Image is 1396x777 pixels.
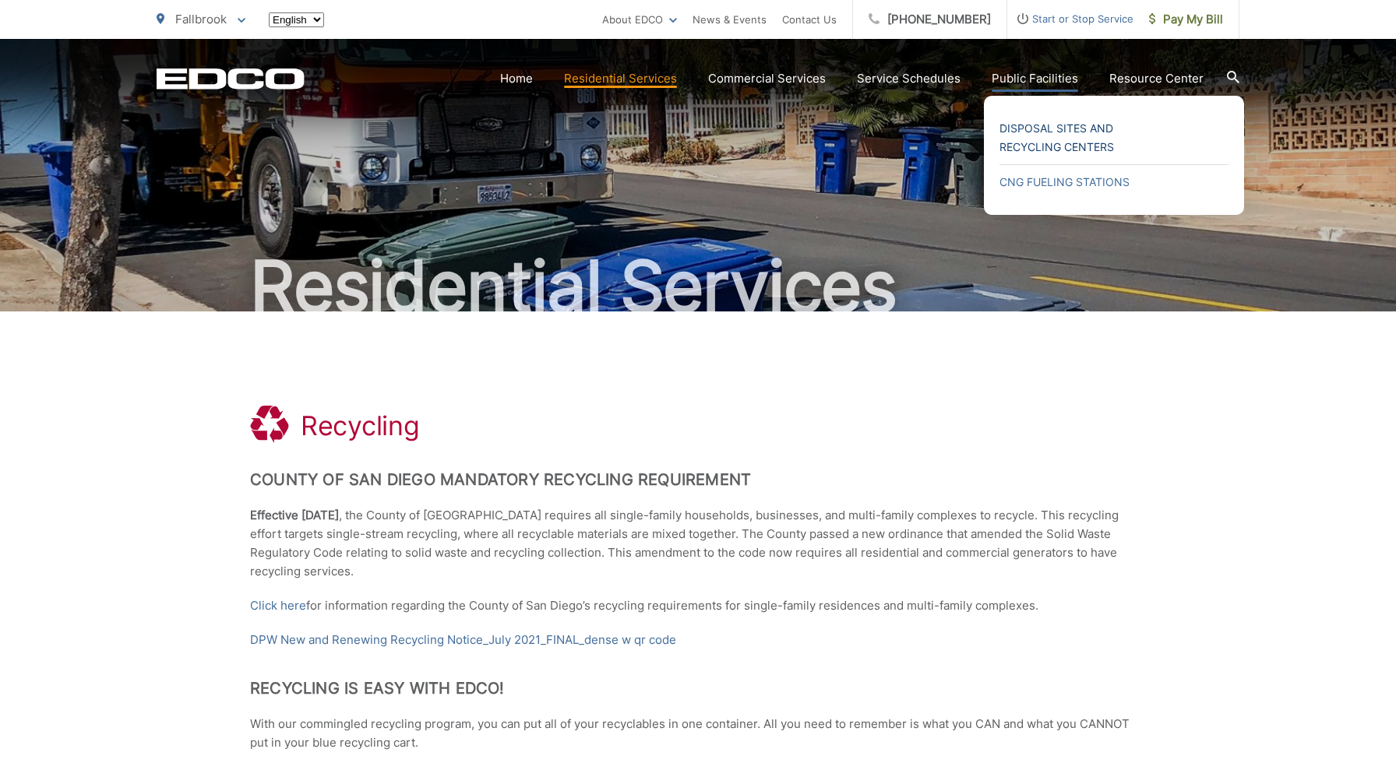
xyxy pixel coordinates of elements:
[250,506,1146,581] p: , the County of [GEOGRAPHIC_DATA] requires all single-family households, businesses, and multi-fa...
[1149,10,1223,29] span: Pay My Bill
[999,173,1229,192] a: CNG Fueling Stations
[301,410,419,441] h1: Recycling
[157,248,1239,325] h2: Residential Services
[1109,69,1204,88] a: Resource Center
[992,69,1078,88] a: Public Facilities
[500,69,533,88] a: Home
[857,69,961,88] a: Service Schedules
[250,679,1146,698] h2: Recycling is Easy with EDCO!
[782,10,837,29] a: Contact Us
[250,715,1146,752] p: With our commingled recycling program, you can put all of your recyclables in one container. All ...
[250,596,306,615] a: Click here
[250,631,676,649] a: DPW New and Renewing Recycling Notice_July 2021_FINAL_dense w qr code
[693,10,767,29] a: News & Events
[269,12,324,27] select: Select a language
[250,470,1146,489] h2: County of San Diego Mandatory Recycling Requirement
[564,69,677,88] a: Residential Services
[157,68,305,90] a: EDCD logo. Return to the homepage.
[999,119,1229,156] a: Disposal Sites and Recycling Centers
[708,69,826,88] a: Commercial Services
[175,12,227,26] span: Fallbrook
[250,596,1146,615] p: for information regarding the County of San Diego’s recycling requirements for single-family resi...
[602,10,677,29] a: About EDCO
[250,508,339,522] strong: Effective [DATE]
